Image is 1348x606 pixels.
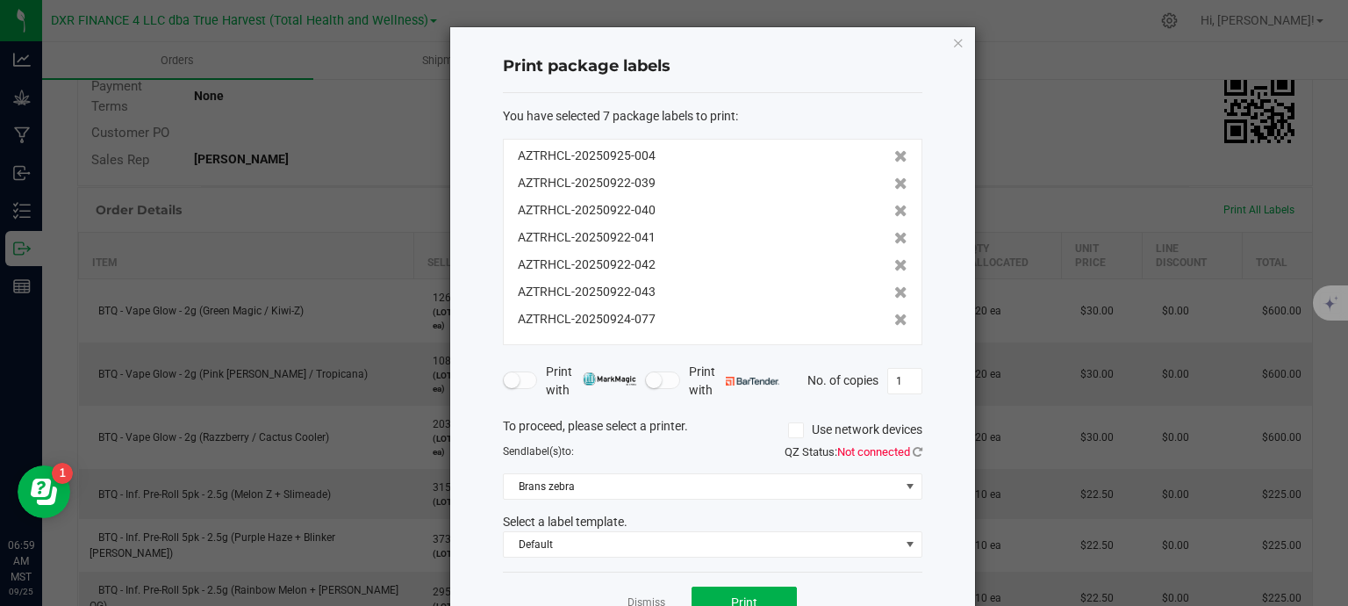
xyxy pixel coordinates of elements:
div: Select a label template. [490,513,936,531]
span: Brans zebra [504,474,900,499]
span: AZTRHCL-20250922-042 [518,256,656,274]
span: QZ Status: [785,445,922,458]
h4: Print package labels [503,55,922,78]
span: AZTRHCL-20250924-077 [518,310,656,328]
span: AZTRHCL-20250922-043 [518,283,656,301]
iframe: Resource center [18,465,70,518]
img: mark_magic_cybra.png [583,372,636,386]
div: : [503,107,922,126]
span: AZTRHCL-20250922-041 [518,228,656,247]
span: Print with [689,363,779,400]
span: Send to: [503,445,574,458]
span: No. of copies [807,372,878,386]
span: Print with [546,363,636,400]
span: You have selected 7 package labels to print [503,109,735,123]
span: AZTRHCL-20250925-004 [518,147,656,165]
span: Not connected [837,445,910,458]
label: Use network devices [788,421,922,439]
span: label(s) [527,445,562,458]
img: bartender.png [726,377,779,386]
div: To proceed, please select a printer. [490,417,936,444]
span: AZTRHCL-20250922-039 [518,174,656,192]
span: Default [504,532,900,557]
iframe: Resource center unread badge [52,463,73,484]
span: AZTRHCL-20250922-040 [518,201,656,220]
